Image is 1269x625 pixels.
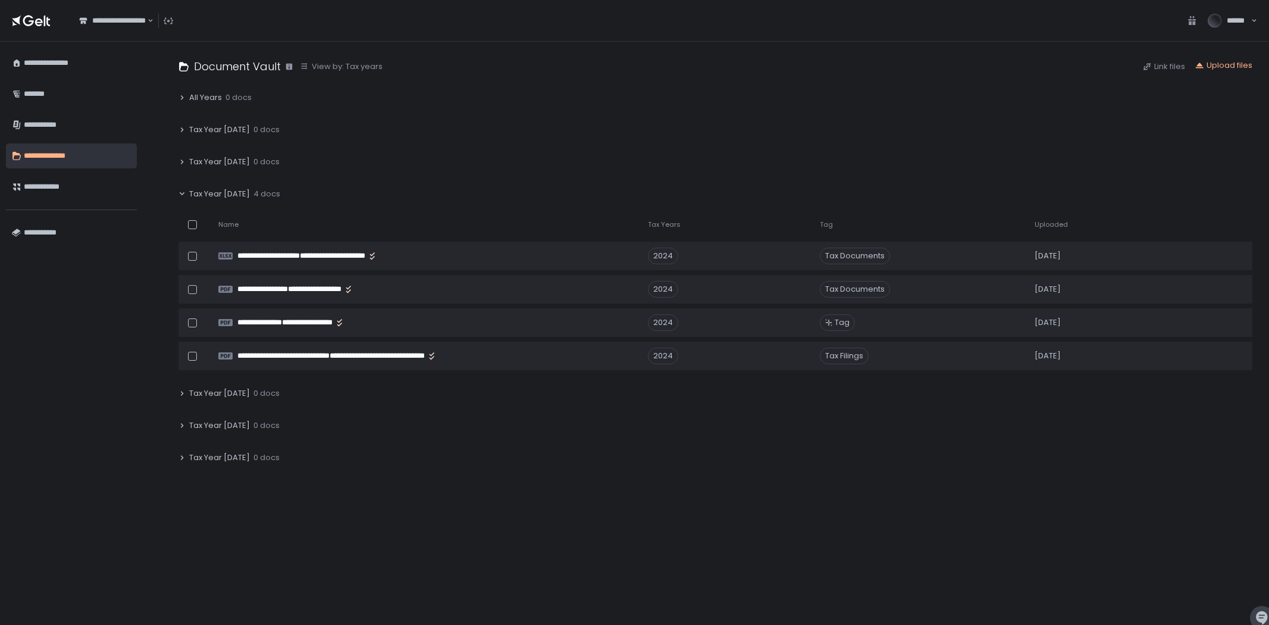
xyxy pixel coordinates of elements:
[194,58,281,74] h1: Document Vault
[820,281,890,298] span: Tax Documents
[648,220,681,229] span: Tax Years
[253,157,280,167] span: 0 docs
[1035,317,1061,328] span: [DATE]
[71,8,153,33] div: Search for option
[189,452,250,463] span: Tax Year [DATE]
[820,248,890,264] span: Tax Documents
[225,92,252,103] span: 0 docs
[253,452,280,463] span: 0 docs
[189,189,250,199] span: Tax Year [DATE]
[189,420,250,431] span: Tax Year [DATE]
[648,248,678,264] div: 2024
[648,348,678,364] div: 2024
[1195,60,1252,71] button: Upload files
[1035,351,1061,361] span: [DATE]
[648,281,678,298] div: 2024
[189,124,250,135] span: Tax Year [DATE]
[1035,251,1061,261] span: [DATE]
[253,420,280,431] span: 0 docs
[835,317,850,328] span: Tag
[218,220,239,229] span: Name
[189,388,250,399] span: Tax Year [DATE]
[648,314,678,331] div: 2024
[1035,284,1061,295] span: [DATE]
[253,388,280,399] span: 0 docs
[253,124,280,135] span: 0 docs
[189,157,250,167] span: Tax Year [DATE]
[189,92,222,103] span: All Years
[820,348,869,364] span: Tax Filings
[1035,220,1068,229] span: Uploaded
[1142,61,1185,72] button: Link files
[300,61,383,72] button: View by: Tax years
[820,220,833,229] span: Tag
[253,189,280,199] span: 4 docs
